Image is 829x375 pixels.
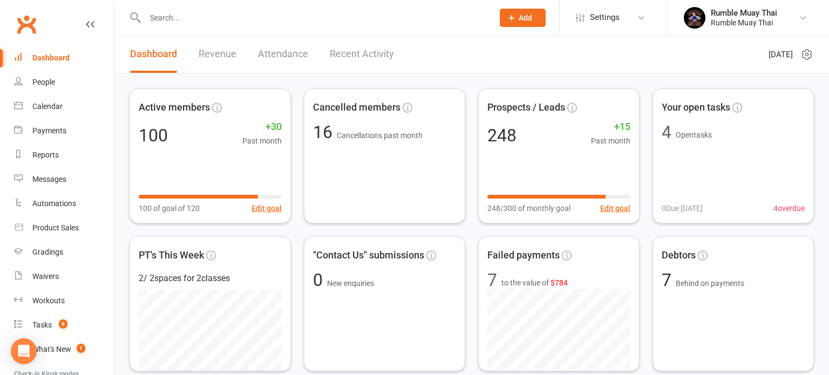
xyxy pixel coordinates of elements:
[14,119,114,143] a: Payments
[487,248,560,263] span: Failed payments
[662,100,730,115] span: Your open tasks
[591,119,630,135] span: +15
[32,345,71,353] div: What's New
[32,321,52,329] div: Tasks
[662,202,703,214] span: 0 Due [DATE]
[14,337,114,362] a: What's New1
[769,48,793,61] span: [DATE]
[199,36,236,73] a: Revenue
[337,131,423,140] span: Cancellations past month
[11,338,37,364] div: Open Intercom Messenger
[142,10,486,25] input: Search...
[32,199,76,208] div: Automations
[313,100,400,115] span: Cancelled members
[487,100,565,115] span: Prospects / Leads
[13,11,40,38] a: Clubworx
[258,36,308,73] a: Attendance
[14,94,114,119] a: Calendar
[14,46,114,70] a: Dashboard
[676,279,744,288] span: Behind on payments
[14,289,114,313] a: Workouts
[139,248,204,263] span: PT's This Week
[14,264,114,289] a: Waivers
[684,7,705,29] img: thumb_image1688088946.png
[662,270,676,290] span: 7
[139,100,210,115] span: Active members
[14,313,114,337] a: Tasks 9
[32,296,65,305] div: Workouts
[32,126,66,135] div: Payments
[487,202,570,214] span: 248/300 of monthly goal
[519,13,532,22] span: Add
[773,202,805,214] span: 4 overdue
[487,271,497,289] div: 7
[32,151,59,159] div: Reports
[32,223,79,232] div: Product Sales
[32,53,70,62] div: Dashboard
[130,36,177,73] a: Dashboard
[32,248,63,256] div: Gradings
[711,18,777,28] div: Rumble Muay Thai
[590,5,620,30] span: Settings
[32,272,59,281] div: Waivers
[32,102,63,111] div: Calendar
[14,192,114,216] a: Automations
[313,122,337,142] span: 16
[487,127,517,144] div: 248
[501,277,568,289] span: to the value of
[591,135,630,147] span: Past month
[139,271,282,285] div: 2 / 2 spaces for 2 classes
[139,202,200,214] span: 100 of goal of 120
[551,278,568,287] span: $784
[662,248,696,263] span: Debtors
[14,143,114,167] a: Reports
[327,279,374,288] span: New enquiries
[59,319,67,329] span: 9
[32,175,66,183] div: Messages
[242,119,282,135] span: +30
[14,240,114,264] a: Gradings
[32,78,55,86] div: People
[676,131,712,139] span: Open tasks
[500,9,546,27] button: Add
[313,270,327,290] span: 0
[662,124,671,141] div: 4
[313,248,424,263] span: "Contact Us" submissions
[252,202,282,214] button: Edit goal
[139,127,168,144] div: 100
[14,167,114,192] a: Messages
[711,8,777,18] div: Rumble Muay Thai
[14,216,114,240] a: Product Sales
[14,70,114,94] a: People
[77,344,85,353] span: 1
[330,36,394,73] a: Recent Activity
[242,135,282,147] span: Past month
[600,202,630,214] button: Edit goal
